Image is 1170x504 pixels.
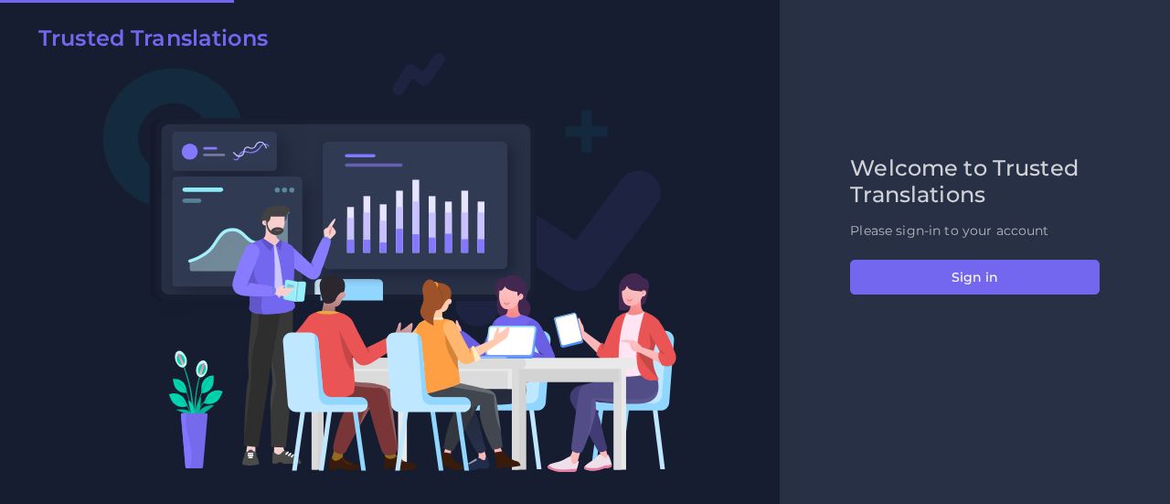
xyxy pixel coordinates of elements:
[850,221,1100,241] p: Please sign-in to your account
[38,26,268,52] h2: Trusted Translations
[102,51,677,473] img: Login V2
[26,26,268,59] a: Trusted Translations
[850,260,1100,295] button: Sign in
[850,155,1100,209] h2: Welcome to Trusted Translations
